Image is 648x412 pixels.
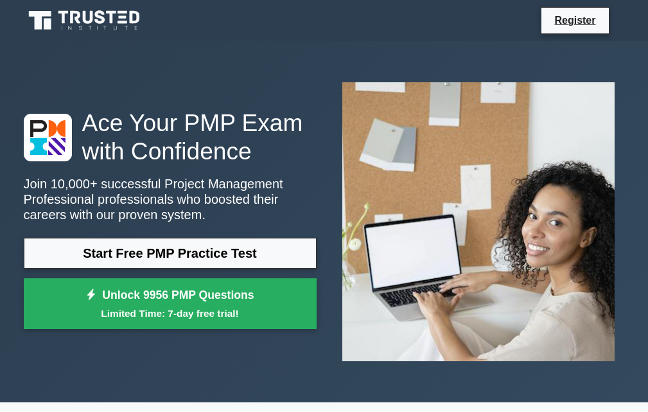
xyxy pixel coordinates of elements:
[24,109,317,166] h1: Ace Your PMP Exam with Confidence
[24,176,317,222] p: Join 10,000+ successful Project Management Professional professionals who boosted their careers w...
[24,278,317,330] a: Unlock 9956 PMP QuestionsLimited Time: 7-day free trial!
[24,238,317,269] a: Start Free PMP Practice Test
[547,12,603,28] a: Register
[40,306,301,321] small: Limited Time: 7-day free trial!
